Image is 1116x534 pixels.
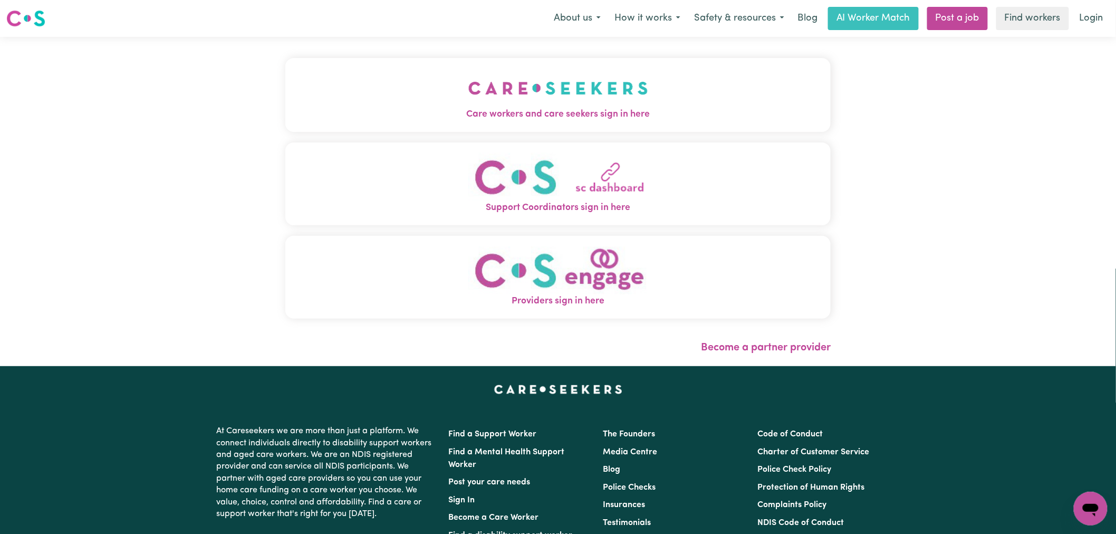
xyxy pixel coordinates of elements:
[1073,7,1110,30] a: Login
[494,385,622,394] a: Careseekers home page
[603,465,620,474] a: Blog
[996,7,1069,30] a: Find workers
[1074,492,1108,526] iframe: Button to launch messaging window
[758,430,823,438] a: Code of Conduct
[6,6,45,31] a: Careseekers logo
[285,236,831,319] button: Providers sign in here
[608,7,687,30] button: How it works
[758,448,870,456] a: Charter of Customer Service
[927,7,988,30] a: Post a job
[758,519,844,527] a: NDIS Code of Conduct
[448,430,536,438] a: Find a Support Worker
[603,448,657,456] a: Media Centre
[448,478,530,487] a: Post your care needs
[603,483,656,492] a: Police Checks
[216,421,436,524] p: At Careseekers we are more than just a platform. We connect individuals directly to disability su...
[603,519,651,527] a: Testimonials
[285,108,831,121] span: Care workers and care seekers sign in here
[758,465,832,474] a: Police Check Policy
[791,7,824,30] a: Blog
[701,342,831,353] a: Become a partner provider
[687,7,791,30] button: Safety & resources
[758,501,827,509] a: Complaints Policy
[758,483,865,492] a: Protection of Human Rights
[6,9,45,28] img: Careseekers logo
[285,142,831,225] button: Support Coordinators sign in here
[828,7,919,30] a: AI Worker Match
[547,7,608,30] button: About us
[448,513,538,522] a: Become a Care Worker
[285,294,831,308] span: Providers sign in here
[285,201,831,215] span: Support Coordinators sign in here
[448,448,564,469] a: Find a Mental Health Support Worker
[448,496,475,504] a: Sign In
[603,501,645,509] a: Insurances
[285,58,831,132] button: Care workers and care seekers sign in here
[603,430,655,438] a: The Founders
